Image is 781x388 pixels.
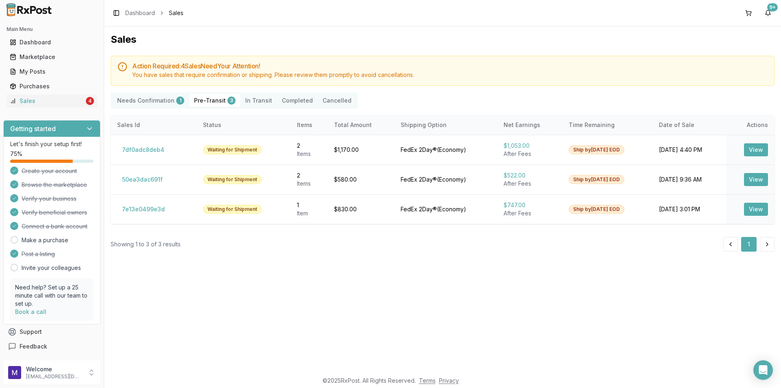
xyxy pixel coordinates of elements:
[26,365,83,373] p: Welcome
[10,68,94,76] div: My Posts
[277,94,318,107] button: Completed
[419,377,436,384] a: Terms
[741,237,757,252] button: 1
[86,97,94,105] div: 4
[3,3,55,16] img: RxPost Logo
[22,236,68,244] a: Make a purchase
[297,150,321,158] div: Item s
[15,308,46,315] a: Book a call
[318,94,356,107] button: Cancelled
[3,324,100,339] button: Support
[117,143,169,156] button: 7df0adc8deb4
[569,205,624,214] div: Ship by [DATE] EOD
[10,53,94,61] div: Marketplace
[203,145,262,154] div: Waiting for Shipment
[401,146,491,154] div: FedEx 2Day® ( Economy )
[22,250,55,258] span: Post a listing
[227,96,236,105] div: 3
[504,201,556,209] div: $747.00
[394,115,497,135] th: Shipping Option
[401,205,491,213] div: FedEx 2Day® ( Economy )
[3,65,100,78] button: My Posts
[22,264,81,272] a: Invite your colleagues
[334,175,388,184] div: $580.00
[652,115,726,135] th: Date of Sale
[8,366,21,379] img: User avatar
[15,283,89,308] p: Need help? Set up a 25 minute call with our team to set up.
[117,173,168,186] button: 50ea3dac691f
[132,71,768,79] div: You have sales that require confirmation or shipping. Please review them promptly to avoid cancel...
[132,63,768,69] h5: Action Required: 4 Sale s Need Your Attention!
[7,94,97,108] a: Sales4
[290,115,328,135] th: Items
[504,171,556,180] div: $522.00
[26,373,83,380] p: [EMAIL_ADDRESS][DOMAIN_NAME]
[7,79,97,94] a: Purchases
[297,209,321,217] div: Item
[196,115,290,135] th: Status
[3,50,100,64] button: Marketplace
[169,9,183,17] span: Sales
[7,26,97,33] h2: Main Menu
[767,3,778,11] div: 9+
[125,9,183,17] nav: breadcrumb
[562,115,652,135] th: Time Remaining
[659,175,720,184] div: [DATE] 9:36 AM
[744,203,768,216] button: View
[297,171,321,180] div: 2
[203,175,262,184] div: Waiting for Shipment
[3,36,100,49] button: Dashboard
[497,115,562,135] th: Net Earnings
[334,146,388,154] div: $1,170.00
[111,115,196,135] th: Sales Id
[203,205,262,214] div: Waiting for Shipment
[20,342,47,351] span: Feedback
[3,339,100,354] button: Feedback
[401,175,491,184] div: FedEx 2Day® ( Economy )
[753,360,773,380] div: Open Intercom Messenger
[744,143,768,156] button: View
[334,205,388,213] div: $830.00
[327,115,394,135] th: Total Amount
[10,38,94,46] div: Dashboard
[504,209,556,217] div: After Fees
[659,205,720,213] div: [DATE] 3:01 PM
[10,140,94,148] p: Let's finish your setup first!
[22,195,76,203] span: Verify your business
[7,64,97,79] a: My Posts
[504,150,556,158] div: After Fees
[569,175,624,184] div: Ship by [DATE] EOD
[22,222,87,230] span: Connect a bank account
[10,124,56,134] h3: Getting started
[10,82,94,90] div: Purchases
[22,208,87,217] span: Verify beneficial owners
[761,7,774,20] button: 9+
[176,96,184,105] div: 1
[112,94,189,107] button: Needs Confirmation
[240,94,277,107] button: In Transit
[189,94,240,107] button: Pre-Transit
[3,94,100,107] button: Sales4
[7,35,97,50] a: Dashboard
[659,146,720,154] div: [DATE] 4:40 PM
[10,150,22,158] span: 75 %
[117,203,170,216] button: 7e13e0499e3d
[111,240,181,248] div: Showing 1 to 3 of 3 results
[744,173,768,186] button: View
[10,97,84,105] div: Sales
[22,181,87,189] span: Browse the marketplace
[22,167,77,175] span: Create your account
[297,142,321,150] div: 2
[569,145,624,154] div: Ship by [DATE] EOD
[504,180,556,188] div: After Fees
[439,377,459,384] a: Privacy
[3,80,100,93] button: Purchases
[504,142,556,150] div: $1,053.00
[297,180,321,188] div: Item s
[726,115,774,135] th: Actions
[111,33,774,46] h1: Sales
[7,50,97,64] a: Marketplace
[125,9,155,17] a: Dashboard
[297,201,321,209] div: 1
